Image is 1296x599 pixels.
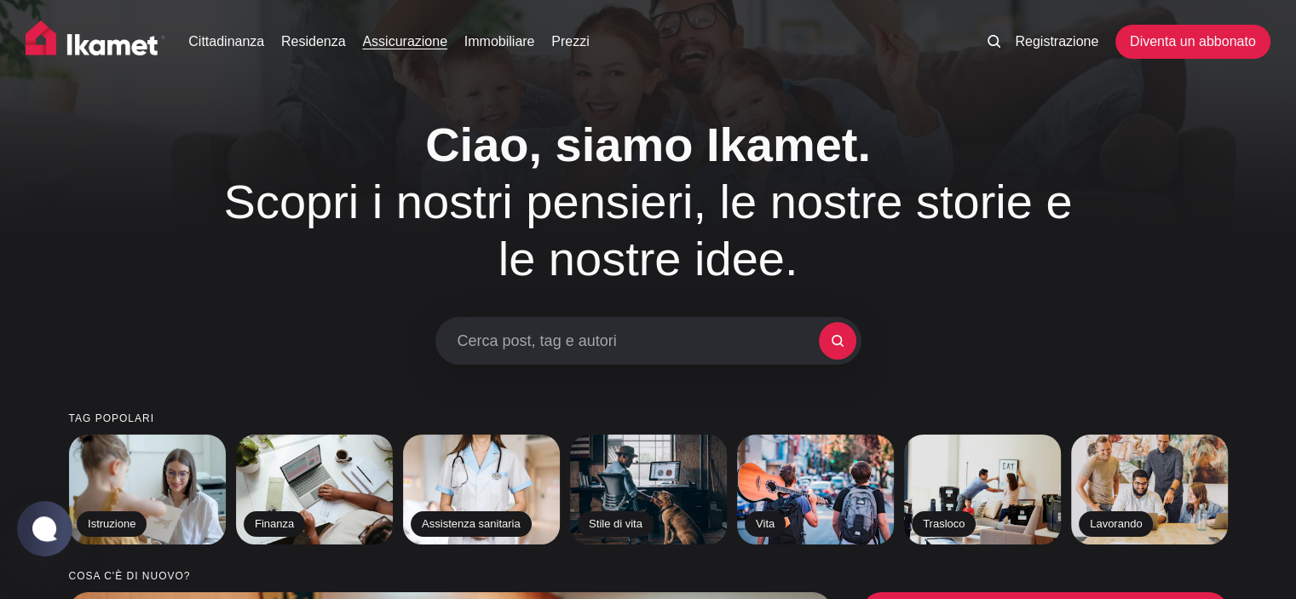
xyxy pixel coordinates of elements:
[255,517,294,530] font: Finanza
[464,32,535,52] a: Immobiliare
[589,517,642,530] font: Stile di vita
[551,32,589,52] a: Prezzi
[425,118,871,171] font: Ciao, siamo Ikamet.
[69,435,226,544] a: Istruzione
[422,517,521,530] font: Assistenza sanitaria
[756,517,775,530] font: Vita
[281,34,346,49] font: Residenza
[904,435,1061,544] a: Trasloco
[1015,34,1098,49] font: Registrazione
[570,435,727,544] a: Stile di vita
[464,34,535,49] font: Immobiliare
[188,34,264,49] font: Cittadinanza
[1130,34,1256,49] font: Diventa un abbonato
[737,435,894,544] a: Vita
[403,435,560,544] a: Assistenza sanitaria
[188,32,264,52] a: Cittadinanza
[1071,435,1228,544] a: Lavorando
[1015,32,1098,52] a: Registrazione
[362,34,447,49] font: Assicurazione
[1090,517,1142,530] font: Lavorando
[69,412,154,424] font: Tag popolari
[362,32,447,52] a: Assicurazione
[69,570,191,582] font: Cosa c'è di nuovo?
[224,175,1073,285] font: Scopri i nostri pensieri, le nostre storie e le nostre idee.
[236,435,393,544] a: Finanza
[551,34,589,49] font: Prezzi
[88,517,135,530] font: Istruzione
[281,32,346,52] a: Residenza
[458,332,617,349] font: Cerca post, tag e autori
[923,517,965,530] font: Trasloco
[1115,25,1270,59] a: Diventa un abbonato
[26,20,165,63] img: Casa Ikamet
